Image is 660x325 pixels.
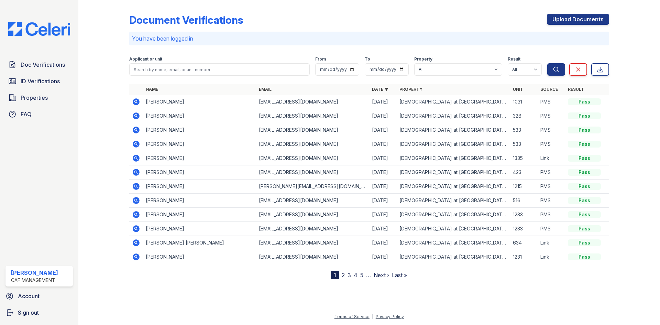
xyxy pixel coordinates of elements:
a: Privacy Policy [376,314,404,319]
a: Property [399,87,422,92]
div: [PERSON_NAME] [11,269,58,277]
td: [DATE] [369,123,397,137]
td: PMS [538,137,565,151]
div: Pass [568,127,601,133]
td: PMS [538,123,565,137]
div: Pass [568,239,601,246]
td: PMS [538,180,565,194]
td: [PERSON_NAME] [143,250,256,264]
td: [EMAIL_ADDRESS][DOMAIN_NAME] [256,123,369,137]
td: 1233 [510,222,538,236]
div: Pass [568,197,601,204]
td: [PERSON_NAME] [143,95,256,109]
span: Account [18,292,40,300]
a: Terms of Service [334,314,370,319]
label: From [315,56,326,62]
td: [DATE] [369,151,397,165]
td: 1215 [510,180,538,194]
td: [DEMOGRAPHIC_DATA] at [GEOGRAPHIC_DATA] [397,165,510,180]
td: [DEMOGRAPHIC_DATA] at [GEOGRAPHIC_DATA] [397,123,510,137]
td: [EMAIL_ADDRESS][DOMAIN_NAME] [256,194,369,208]
td: [EMAIL_ADDRESS][DOMAIN_NAME] [256,222,369,236]
a: 4 [354,272,357,279]
a: 5 [360,272,363,279]
td: [EMAIL_ADDRESS][DOMAIN_NAME] [256,165,369,180]
td: [EMAIL_ADDRESS][DOMAIN_NAME] [256,208,369,222]
td: [DATE] [369,208,397,222]
div: 1 [331,271,339,279]
td: [DATE] [369,250,397,264]
a: Account [3,289,76,303]
div: Pass [568,169,601,176]
td: Link [538,236,565,250]
div: Document Verifications [129,14,243,26]
td: [DATE] [369,137,397,151]
div: Pass [568,141,601,148]
td: [PERSON_NAME][EMAIL_ADDRESS][DOMAIN_NAME] [256,180,369,194]
div: Pass [568,155,601,162]
td: [PERSON_NAME] [143,208,256,222]
td: [DEMOGRAPHIC_DATA] at [GEOGRAPHIC_DATA] [397,180,510,194]
a: ID Verifications [5,74,73,88]
td: PMS [538,208,565,222]
td: [PERSON_NAME] [143,222,256,236]
a: Properties [5,91,73,105]
td: [DEMOGRAPHIC_DATA] at [GEOGRAPHIC_DATA] [397,208,510,222]
input: Search by name, email, or unit number [129,63,310,76]
td: Link [538,151,565,165]
td: 1233 [510,208,538,222]
a: Doc Verifications [5,58,73,72]
td: [DATE] [369,95,397,109]
td: [PERSON_NAME] [143,151,256,165]
td: 516 [510,194,538,208]
td: [DATE] [369,180,397,194]
td: [EMAIL_ADDRESS][DOMAIN_NAME] [256,236,369,250]
td: 1031 [510,95,538,109]
a: Source [540,87,558,92]
label: Applicant or unit [129,56,162,62]
a: 3 [348,272,351,279]
div: | [372,314,373,319]
span: Sign out [18,308,39,317]
td: [DATE] [369,109,397,123]
span: FAQ [21,110,32,118]
label: Result [508,56,520,62]
td: 533 [510,137,538,151]
td: [PERSON_NAME] [143,165,256,180]
a: Result [568,87,584,92]
td: [DATE] [369,194,397,208]
td: [DEMOGRAPHIC_DATA] at [GEOGRAPHIC_DATA] [397,250,510,264]
td: [PERSON_NAME] [143,137,256,151]
img: CE_Logo_Blue-a8612792a0a2168367f1c8372b55b34899dd931a85d93a1a3d3e32e68fde9ad4.png [3,22,76,36]
a: Date ▼ [372,87,388,92]
td: 423 [510,165,538,180]
div: Pass [568,112,601,119]
td: [PERSON_NAME] [143,194,256,208]
td: [PERSON_NAME] [143,109,256,123]
div: Pass [568,183,601,190]
td: [DEMOGRAPHIC_DATA] at [GEOGRAPHIC_DATA] [397,109,510,123]
span: … [366,271,371,279]
a: Unit [513,87,523,92]
div: CAF Management [11,277,58,284]
label: Property [414,56,432,62]
td: 1335 [510,151,538,165]
span: ID Verifications [21,77,60,85]
td: [EMAIL_ADDRESS][DOMAIN_NAME] [256,151,369,165]
td: [PERSON_NAME] [143,180,256,194]
td: PMS [538,194,565,208]
td: [DEMOGRAPHIC_DATA] at [GEOGRAPHIC_DATA] [397,236,510,250]
p: You have been logged in [132,34,606,43]
div: Pass [568,211,601,218]
a: Sign out [3,306,76,319]
a: Upload Documents [547,14,609,25]
a: Last » [392,272,407,279]
td: [DEMOGRAPHIC_DATA] at [GEOGRAPHIC_DATA] [397,194,510,208]
a: Next › [374,272,389,279]
td: PMS [538,109,565,123]
span: Properties [21,94,48,102]
a: Name [146,87,158,92]
td: 328 [510,109,538,123]
td: [DATE] [369,222,397,236]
